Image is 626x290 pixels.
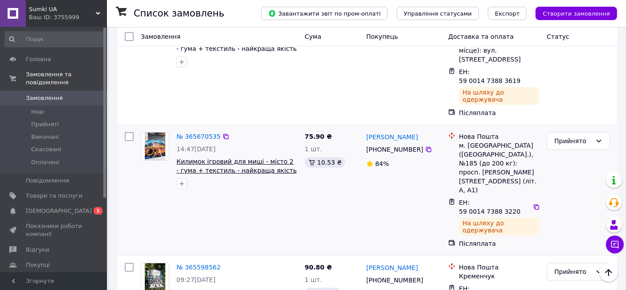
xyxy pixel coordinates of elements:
[4,31,105,47] input: Пошук
[134,8,224,19] h1: Список замовлень
[261,7,388,20] button: Завантажити звіт по пром-оплаті
[26,246,49,254] span: Відгуки
[26,55,51,63] span: Головна
[26,222,82,238] span: Показники роботи компанії
[366,263,418,272] a: [PERSON_NAME]
[176,264,221,271] a: № 365598562
[364,274,425,286] div: [PHONE_NUMBER]
[459,132,540,141] div: Нова Пошта
[29,13,107,21] div: Ваш ID: 3755999
[495,10,520,17] span: Експорт
[543,10,610,17] span: Створити замовлення
[305,276,322,283] span: 1 шт.
[554,267,592,277] div: Прийнято
[397,7,479,20] button: Управління статусами
[29,5,96,13] span: Sumki UA
[305,145,322,153] span: 1 шт.
[375,160,389,167] span: 84%
[554,136,592,146] div: Прийнято
[459,239,540,248] div: Післяплата
[599,263,618,282] button: Наверх
[176,145,216,153] span: 14:47[DATE]
[31,120,59,128] span: Прийняті
[527,9,617,17] a: Створити замовлення
[459,199,520,215] span: ЕН: 59 0014 7388 3220
[366,133,418,141] a: [PERSON_NAME]
[26,192,82,200] span: Товари та послуги
[459,218,540,236] div: На шляху до одержувача
[488,7,527,20] button: Експорт
[94,207,102,215] span: 1
[26,70,107,87] span: Замовлення та повідомлення
[176,276,216,283] span: 09:27[DATE]
[366,33,398,40] span: Покупець
[31,108,44,116] span: Нові
[536,7,617,20] button: Створити замовлення
[26,94,63,102] span: Замовлення
[176,133,221,140] a: № 365670535
[141,33,180,40] span: Замовлення
[547,33,569,40] span: Статус
[26,207,92,215] span: [DEMOGRAPHIC_DATA]
[31,158,59,166] span: Оплачені
[459,263,540,272] div: Нова Пошта
[176,158,297,183] a: Килимок ігровий для миші - місто 2 - гума + текстиль - найкраща якість - 24х19,5 см
[459,87,540,105] div: На шляху до одержувача
[459,272,540,281] div: Кременчук
[305,133,332,140] span: 75.90 ₴
[145,133,166,160] img: Фото товару
[31,145,61,153] span: Скасовані
[364,143,425,156] div: [PHONE_NUMBER]
[459,141,540,195] div: м. [GEOGRAPHIC_DATA] ([GEOGRAPHIC_DATA].), №185 (до 200 кг): просп. [PERSON_NAME][STREET_ADDRESS]...
[459,68,520,84] span: ЕН: 59 0014 7388 3619
[305,157,345,168] div: 10.53 ₴
[31,133,59,141] span: Виконані
[404,10,472,17] span: Управління статусами
[305,33,321,40] span: Cума
[26,177,69,185] span: Повідомлення
[176,36,297,61] a: Килимок ігровий для миші - місто 2 - гума + текстиль - найкраща якість - 24х19,5 см
[26,261,50,269] span: Покупці
[459,108,540,117] div: Післяплата
[305,264,332,271] span: 90.80 ₴
[448,33,514,40] span: Доставка та оплата
[141,132,169,161] a: Фото товару
[268,9,381,17] span: Завантажити звіт по пром-оплаті
[606,236,624,253] button: Чат з покупцем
